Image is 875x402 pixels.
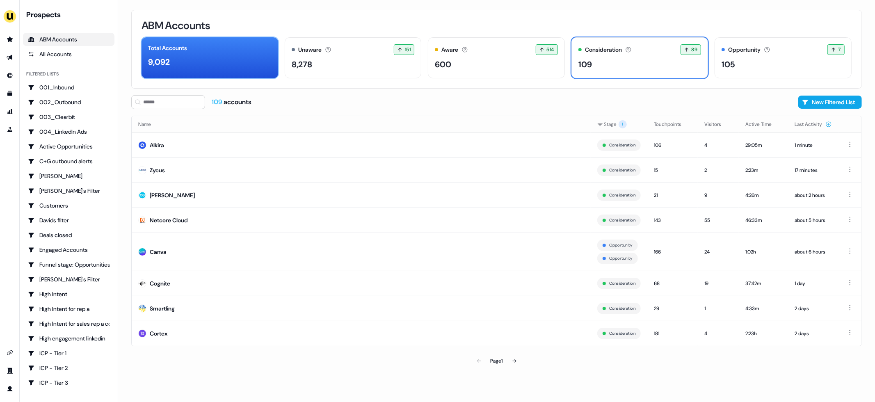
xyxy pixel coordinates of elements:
div: High engagement linkedin [28,334,110,343]
div: [PERSON_NAME]'s Filter [28,275,110,283]
div: Customers [28,201,110,210]
span: 7 [838,46,841,54]
span: 89 [692,46,698,54]
a: Go to ICP - Tier 3 [23,376,114,389]
a: Go to Deals closed [23,228,114,242]
div: Canva [150,248,167,256]
div: Page 1 [491,357,503,365]
a: Go to Davids filter [23,214,114,227]
div: ICP - Tier 1 [28,349,110,357]
button: Visitors [704,117,731,132]
div: Unaware [298,46,322,54]
div: Zycus [150,166,165,174]
div: 002_Outbound [28,98,110,106]
a: Go to Charlotte's Filter [23,184,114,197]
a: Go to Funnel stage: Opportunities [23,258,114,271]
button: Consideration [609,142,635,149]
div: 55 [704,216,732,224]
div: Active Opportunities [28,142,110,151]
div: Funnel stage: Opportunities [28,260,110,269]
button: Opportunity [609,255,633,262]
a: Go to team [3,364,16,377]
div: 17 minutes [795,166,832,174]
div: 181 [654,329,691,338]
div: 15 [654,166,691,174]
a: Go to Active Opportunities [23,140,114,153]
a: All accounts [23,48,114,61]
div: 001_Inbound [28,83,110,91]
div: 143 [654,216,691,224]
div: 2:23m [745,166,781,174]
div: 166 [654,248,691,256]
div: 21 [654,191,691,199]
div: 1 day [795,279,832,288]
a: Go to Charlotte Stone [23,169,114,183]
button: Touchpoints [654,117,691,132]
div: 46:33m [745,216,781,224]
a: Go to High Intent for rep a [23,302,114,315]
a: Go to 001_Inbound [23,81,114,94]
div: Alkira [150,141,164,149]
a: Go to High Intent [23,288,114,301]
a: Go to Inbound [3,69,16,82]
a: Go to ICP - Tier 1 [23,347,114,360]
a: Go to integrations [3,346,16,359]
a: ABM Accounts [23,33,114,46]
div: 9,092 [148,56,170,68]
div: about 6 hours [795,248,832,256]
button: Consideration [609,330,635,337]
div: High Intent for sales rep a cccount [28,320,110,328]
div: ABM Accounts [28,35,110,43]
a: Go to High engagement linkedin [23,332,114,345]
span: 1 [619,120,627,128]
button: Consideration [609,167,635,174]
div: ICP - Tier 2 [28,364,110,372]
div: accounts [212,98,251,107]
span: 109 [212,98,224,106]
div: Stage [597,120,641,128]
div: Engaged Accounts [28,246,110,254]
a: Go to Customers [23,199,114,212]
div: Opportunity [728,46,761,54]
div: 109 [578,58,592,71]
div: about 2 hours [795,191,832,199]
span: 151 [405,46,411,54]
a: Go to 003_Clearbit [23,110,114,123]
div: 4:26m [745,191,781,199]
div: 2 days [795,304,832,313]
div: 1 minute [795,141,832,149]
a: Go to ICP - Tier 2 [23,361,114,375]
a: Go to attribution [3,105,16,118]
div: [PERSON_NAME]'s Filter [28,187,110,195]
a: Go to High Intent for sales rep a cccount [23,317,114,330]
div: 2:23h [745,329,781,338]
button: New Filtered List [798,96,862,109]
h3: ABM Accounts [142,20,210,31]
div: C+G outbound alerts [28,157,110,165]
div: All Accounts [28,50,110,58]
a: Go to profile [3,382,16,395]
div: Davids filter [28,216,110,224]
div: 4 [704,329,732,338]
div: 600 [435,58,451,71]
a: Go to outbound experience [3,51,16,64]
div: 19 [704,279,732,288]
div: 004_LinkedIn Ads [28,128,110,136]
div: 1 [704,304,732,313]
div: 68 [654,279,691,288]
button: Active Time [745,117,781,132]
div: 106 [654,141,691,149]
button: Last Activity [795,117,832,132]
a: Go to C+G outbound alerts [23,155,114,168]
div: Cognite [150,279,170,288]
div: 1:02h [745,248,781,256]
div: 29 [654,304,691,313]
div: 2 [704,166,732,174]
span: 514 [547,46,554,54]
div: 4:33m [745,304,781,313]
div: [PERSON_NAME] [28,172,110,180]
button: Consideration [609,280,635,287]
a: Go to templates [3,87,16,100]
div: 24 [704,248,732,256]
div: Prospects [26,10,114,20]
